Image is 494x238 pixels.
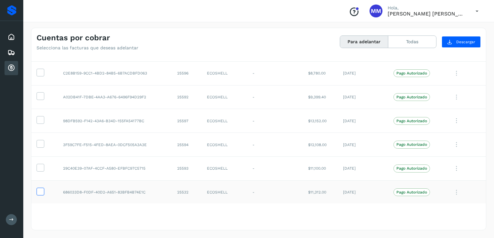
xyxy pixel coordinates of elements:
td: - [247,109,303,133]
td: 25593 [172,156,202,180]
td: A02DB41F-7DBE-4AA3-A676-6496F94D29F2 [58,85,172,109]
td: [DATE] [338,61,388,85]
p: Pago Autorizado [396,190,427,194]
td: [DATE] [338,133,388,157]
td: 29C40E39-07AF-4CCF-A580-EFBFC97C5715 [58,156,172,180]
td: 25596 [172,61,202,85]
p: María Magdalena macaria González Marquez [388,11,465,17]
td: 25594 [172,133,202,157]
td: $9,399.40 [303,85,338,109]
td: 25597 [172,109,202,133]
td: $13,152.00 [303,109,338,133]
p: Pago Autorizado [396,71,427,75]
td: ECOSHELL [202,61,247,85]
td: ECOSHELL [202,133,247,157]
td: ECOSHELL [202,156,247,180]
p: Hola, [388,5,465,11]
div: Embarques [5,45,18,60]
td: [DATE] [338,156,388,180]
td: - [247,156,303,180]
span: Descargar [456,39,475,45]
div: Inicio [5,30,18,44]
div: Cuentas por cobrar [5,61,18,75]
td: ECOSHELL [202,109,247,133]
td: $11,100.00 [303,156,338,180]
h4: Cuentas por cobrar [37,33,110,43]
p: Pago Autorizado [396,166,427,171]
td: - [247,61,303,85]
button: Todas [388,36,436,48]
td: C2E8B159-9CC1-4BD2-84B5-6B7ACDBFD063 [58,61,172,85]
td: - [247,85,303,109]
td: 25532 [172,180,202,204]
td: 3F59C7FE-F515-4FED-8AEA-0DCF505A3A3E [58,133,172,157]
td: [DATE] [338,180,388,204]
td: - [247,133,303,157]
td: $8,780.00 [303,61,338,85]
td: [DATE] [338,109,388,133]
p: Pago Autorizado [396,95,427,99]
p: Pago Autorizado [396,119,427,123]
td: [DATE] [338,85,388,109]
td: $11,312.00 [303,180,338,204]
td: 686033D8-F0DF-40D2-A651-83BFB4B74E1C [58,180,172,204]
p: Pago Autorizado [396,142,427,147]
td: 98DFB592-F142-43A6-B34D-155FA54177BC [58,109,172,133]
td: 25592 [172,85,202,109]
td: - [247,180,303,204]
td: ECOSHELL [202,85,247,109]
button: Descargar [442,36,481,48]
p: Selecciona las facturas que deseas adelantar [37,45,138,51]
button: Para adelantar [340,36,388,48]
td: $12,108.00 [303,133,338,157]
td: ECOSHELL [202,180,247,204]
